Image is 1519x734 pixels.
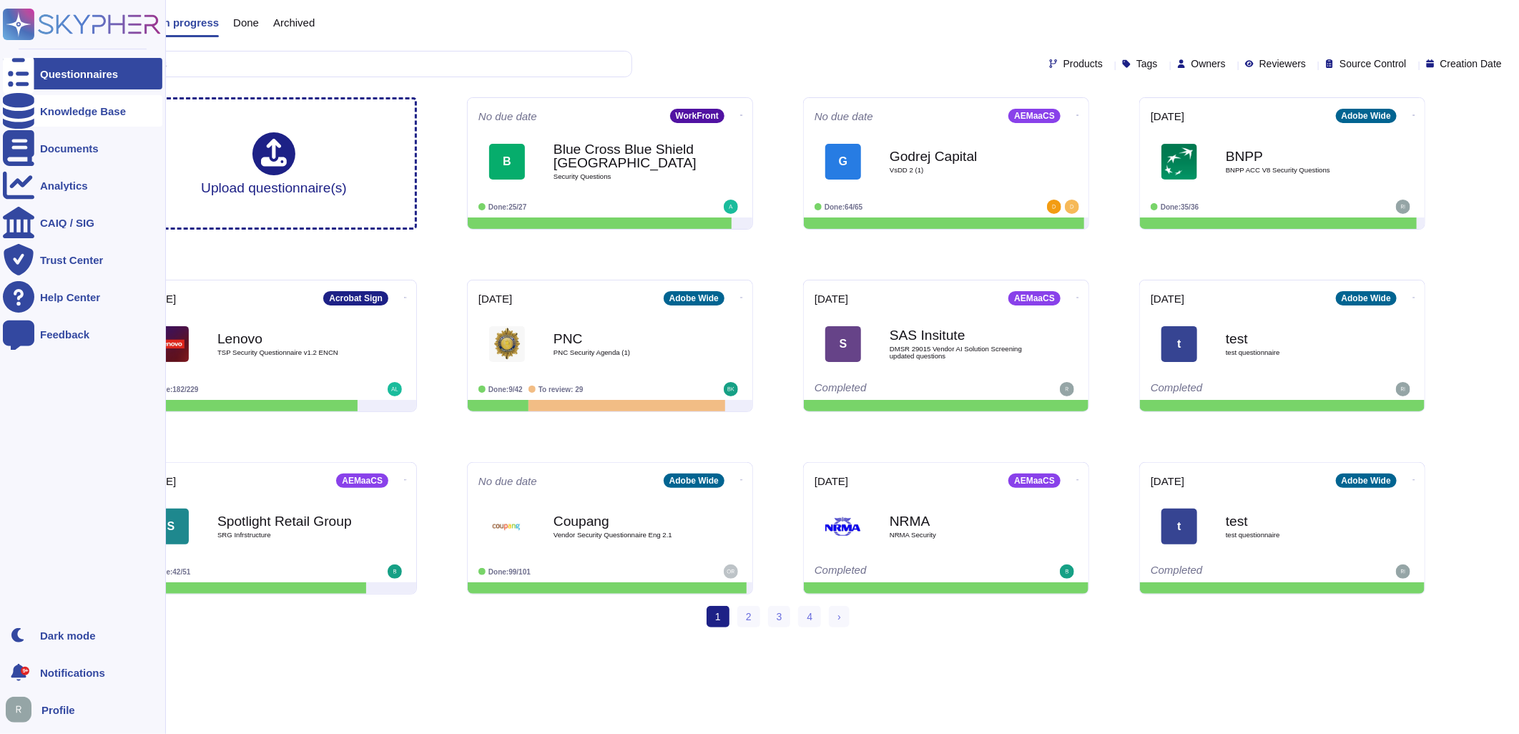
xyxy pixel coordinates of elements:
[478,476,537,486] span: No due date
[152,568,190,576] span: Done: 42/51
[6,697,31,723] img: user
[554,514,697,528] b: Coupang
[478,111,537,122] span: No due date
[40,292,100,303] div: Help Center
[1136,59,1158,69] span: Tags
[488,203,526,211] span: Done: 25/27
[336,474,388,488] div: AEMaaCS
[1008,474,1061,488] div: AEMaaCS
[153,326,189,362] img: Logo
[825,203,862,211] span: Done: 64/65
[815,111,873,122] span: No due date
[890,328,1033,342] b: SAS Insitute
[217,532,360,539] span: SRG Infrstructure
[1226,332,1369,346] b: test
[815,293,848,304] span: [DATE]
[40,180,88,191] div: Analytics
[3,170,162,201] a: Analytics
[21,667,29,675] div: 9+
[3,58,162,89] a: Questionnaires
[1440,59,1502,69] span: Creation Date
[3,244,162,275] a: Trust Center
[488,386,523,393] span: Done: 9/42
[56,52,631,77] input: Search by keywords
[539,386,584,393] span: To review: 29
[3,281,162,313] a: Help Center
[554,349,697,356] span: PNC Security Agenda (1)
[554,142,697,170] b: Blue Cross Blue Shield [GEOGRAPHIC_DATA]
[1161,509,1197,544] div: t
[1047,200,1061,214] img: user
[233,17,259,28] span: Done
[489,326,525,362] img: Logo
[489,144,525,180] div: B
[1396,200,1410,214] img: user
[737,606,760,627] a: 2
[890,167,1033,174] span: VsDD 2 (1)
[488,568,531,576] span: Done: 99/101
[153,509,189,544] div: S
[41,705,75,715] span: Profile
[1151,476,1184,486] span: [DATE]
[798,606,821,627] a: 4
[1065,200,1079,214] img: user
[1060,382,1074,396] img: user
[3,95,162,127] a: Knowledge Base
[40,106,126,117] div: Knowledge Base
[815,564,990,579] div: Completed
[217,332,360,346] b: Lenovo
[217,514,360,528] b: Spotlight Retail Group
[1396,564,1410,579] img: user
[815,476,848,486] span: [DATE]
[1008,291,1061,305] div: AEMaaCS
[489,509,525,544] img: Logo
[1151,293,1184,304] span: [DATE]
[40,143,99,154] div: Documents
[1060,564,1074,579] img: user
[3,318,162,350] a: Feedback
[3,207,162,238] a: CAIQ / SIG
[1151,111,1184,122] span: [DATE]
[890,150,1033,163] b: Godrej Capital
[890,532,1033,539] span: NRMA Security
[1226,150,1369,163] b: BNPP
[273,17,315,28] span: Archived
[1063,59,1103,69] span: Products
[388,564,402,579] img: user
[40,630,96,641] div: Dark mode
[825,326,861,362] div: S
[1161,144,1197,180] img: Logo
[724,200,738,214] img: user
[1226,167,1369,174] span: BNPP ACC V8 Security Questions
[1191,59,1226,69] span: Owners
[724,564,738,579] img: user
[1151,564,1326,579] div: Completed
[323,291,388,305] div: Acrobat Sign
[890,346,1033,359] span: DMSR 29015 Vendor AI Solution Screening updated questions
[554,332,697,346] b: PNC
[40,255,103,265] div: Trust Center
[890,514,1033,528] b: NRMA
[1339,59,1406,69] span: Source Control
[1336,291,1397,305] div: Adobe Wide
[825,144,861,180] div: G
[201,132,347,195] div: Upload questionnaire(s)
[478,293,512,304] span: [DATE]
[670,109,724,123] div: WorkFront
[724,382,738,396] img: user
[664,474,724,488] div: Adobe Wide
[388,382,402,396] img: user
[825,509,861,544] img: Logo
[40,69,118,79] div: Questionnaires
[1161,203,1199,211] span: Done: 35/36
[1161,326,1197,362] div: t
[1336,474,1397,488] div: Adobe Wide
[1151,382,1326,396] div: Completed
[40,667,105,678] span: Notifications
[1008,109,1061,123] div: AEMaaCS
[1226,349,1369,356] span: test questionnaire
[40,329,89,340] div: Feedback
[160,17,219,28] span: In progress
[1226,514,1369,528] b: test
[1396,382,1410,396] img: user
